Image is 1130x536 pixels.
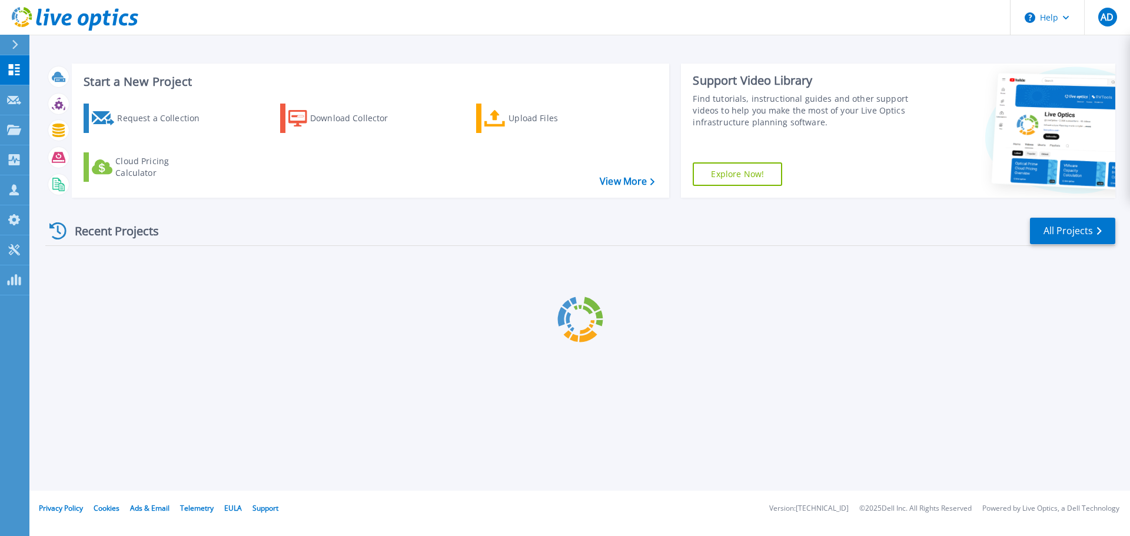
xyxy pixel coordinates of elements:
a: Request a Collection [84,104,215,133]
a: View More [600,176,654,187]
a: Ads & Email [130,503,169,513]
li: © 2025 Dell Inc. All Rights Reserved [859,505,972,512]
a: Cookies [94,503,119,513]
a: Privacy Policy [39,503,83,513]
a: Upload Files [476,104,607,133]
a: Support [252,503,278,513]
div: Cloud Pricing Calculator [115,155,210,179]
a: All Projects [1030,218,1115,244]
li: Version: [TECHNICAL_ID] [769,505,849,512]
div: Upload Files [508,106,603,130]
span: AD [1101,12,1114,22]
div: Find tutorials, instructional guides and other support videos to help you make the most of your L... [693,93,914,128]
li: Powered by Live Optics, a Dell Technology [982,505,1119,512]
a: Cloud Pricing Calculator [84,152,215,182]
div: Recent Projects [45,217,175,245]
div: Support Video Library [693,73,914,88]
a: Download Collector [280,104,411,133]
a: Explore Now! [693,162,782,186]
h3: Start a New Project [84,75,654,88]
div: Download Collector [310,106,404,130]
a: EULA [224,503,242,513]
div: Request a Collection [117,106,211,130]
a: Telemetry [180,503,214,513]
